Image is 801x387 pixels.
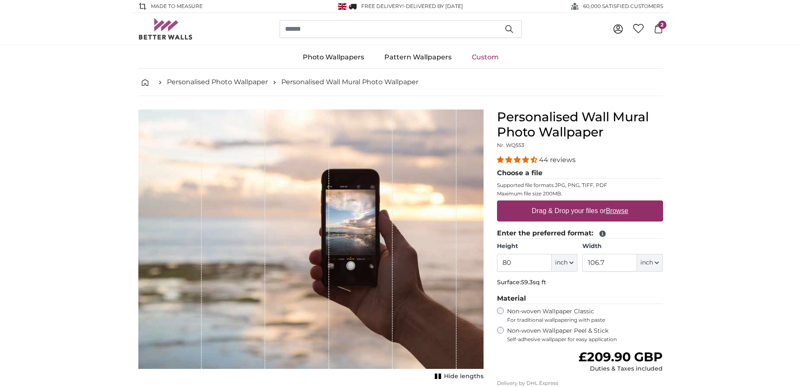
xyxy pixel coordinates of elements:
p: Maximum file size 200MB. [497,190,663,197]
span: Hide lengths [444,372,484,381]
button: inch [552,254,577,272]
span: 59.3sq ft [521,278,546,286]
label: Height [497,242,577,251]
div: 1 of 1 [138,109,484,382]
span: inch [555,259,568,267]
span: Self-adhesive wallpaper for easy application [507,336,663,343]
span: - [404,3,463,9]
p: Delivery by DHL Express [497,380,663,387]
span: £209.90 GBP [579,349,663,365]
label: Non-woven Wallpaper Peel & Stick [507,327,663,343]
span: 4.34 stars [497,156,539,164]
legend: Choose a file [497,168,663,179]
nav: breadcrumbs [138,69,663,96]
span: Delivered by [DATE] [406,3,463,9]
label: Non-woven Wallpaper Classic [507,307,663,323]
span: Made to Measure [151,3,203,10]
a: Custom [462,46,509,68]
span: 60,000 SATISFIED CUSTOMERS [583,3,663,10]
img: United Kingdom [338,3,346,10]
h1: Personalised Wall Mural Photo Wallpaper [497,109,663,140]
a: Pattern Wallpapers [374,46,462,68]
a: Personalised Photo Wallpaper [167,77,268,87]
p: Supported file formats JPG, PNG, TIFF, PDF [497,182,663,189]
legend: Material [497,294,663,304]
span: 2 [658,21,666,29]
button: Hide lengths [432,371,484,382]
span: Nr. WQ553 [497,142,524,148]
label: Width [582,242,663,251]
button: inch [637,254,663,272]
span: For traditional wallpapering with paste [507,317,663,323]
a: Photo Wallpapers [293,46,374,68]
legend: Enter the preferred format: [497,228,663,239]
p: Surface: [497,278,663,287]
span: 44 reviews [539,156,576,164]
span: FREE delivery! [361,3,404,9]
img: Betterwalls [138,18,193,40]
span: inch [640,259,653,267]
a: Personalised Wall Mural Photo Wallpaper [281,77,418,87]
div: Duties & Taxes included [579,365,663,373]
